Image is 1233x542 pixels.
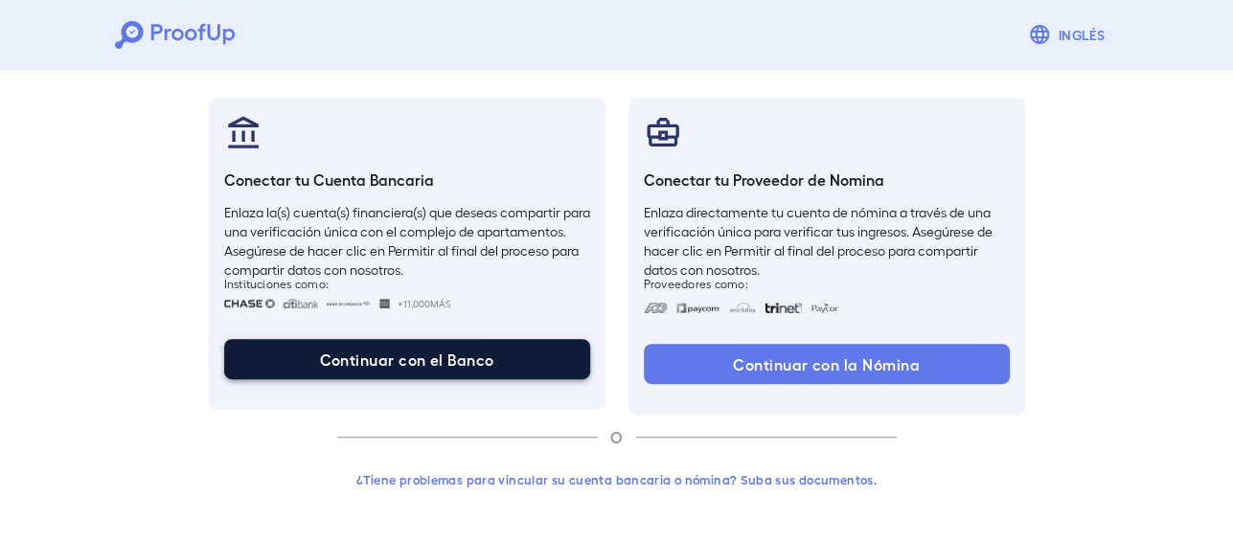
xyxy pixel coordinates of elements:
[765,303,803,313] img: trinet.svg
[224,113,263,151] img: bankAccount.svg
[398,298,430,309] font: +11,000
[610,428,623,446] font: O
[1059,27,1105,42] font: Inglés
[319,350,493,369] font: Continuar con el Banco
[644,344,1010,384] button: Continuar con la Nómina
[733,355,920,373] font: Continuar con la Nómina
[430,298,451,309] font: Más
[326,299,372,308] img: bankOfAmerica.svg
[283,299,319,308] img: citibank.svg
[1020,15,1118,54] button: Inglés
[644,113,682,151] img: payrollProvider.svg
[337,461,897,497] button: ¿Tiene problemas para vincular su cuenta bancaria o nómina? Suba sus documentos.
[224,170,434,189] font: Conectar tu Cuenta Bancaria
[224,277,330,290] font: Instituciones como:
[224,299,275,308] img: chase.svg
[810,303,839,313] img: paycon.svg
[644,204,993,278] font: Enlaza directamente tu cuenta de nómina a través de una verificación única para verificar tus ing...
[644,303,668,313] img: adp.svg
[379,299,390,308] img: wellsfargo.svg
[675,303,721,313] img: paycom.svg
[224,204,590,278] font: Enlaza la(s) cuenta(s) financiera(s) que deseas compartir para una verificación única con el comp...
[644,277,748,290] font: Proveedores como:
[224,339,590,379] button: Continuar con el Banco
[356,472,877,486] font: ¿Tiene problemas para vincular su cuenta bancaria o nómina? Suba sus documentos.
[729,303,757,313] img: workday.svg
[644,170,884,189] font: Conectar tu Proveedor de Nomina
